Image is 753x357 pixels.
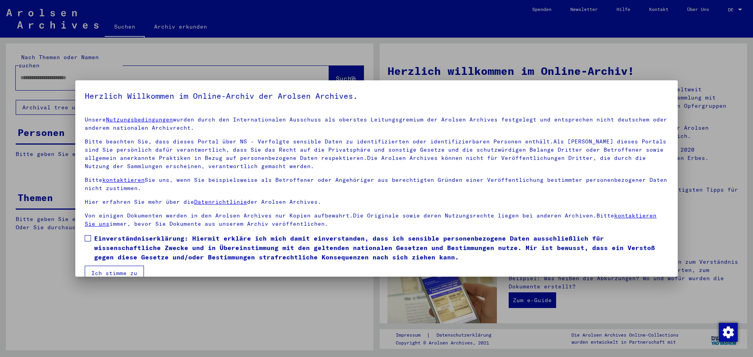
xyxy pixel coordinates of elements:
[719,323,738,342] img: Zustimmung ändern
[94,234,668,262] span: Einverständniserklärung: Hiermit erkläre ich mich damit einverstanden, dass ich sensible personen...
[85,266,144,281] button: Ich stimme zu
[85,212,668,228] p: Von einigen Dokumenten werden in den Arolsen Archives nur Kopien aufbewahrt.Die Originale sowie d...
[85,198,668,206] p: Hier erfahren Sie mehr über die der Arolsen Archives.
[85,212,657,227] a: kontaktieren Sie uns
[85,116,668,132] p: Unsere wurden durch den Internationalen Ausschuss als oberstes Leitungsgremium der Arolsen Archiv...
[194,198,247,205] a: Datenrichtlinie
[102,176,145,183] a: kontaktieren
[85,176,668,192] p: Bitte Sie uns, wenn Sie beispielsweise als Betroffener oder Angehöriger aus berechtigten Gründen ...
[85,90,668,102] h5: Herzlich Willkommen im Online-Archiv der Arolsen Archives.
[106,116,173,123] a: Nutzungsbedingungen
[85,138,668,170] p: Bitte beachten Sie, dass dieses Portal über NS - Verfolgte sensible Daten zu identifizierten oder...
